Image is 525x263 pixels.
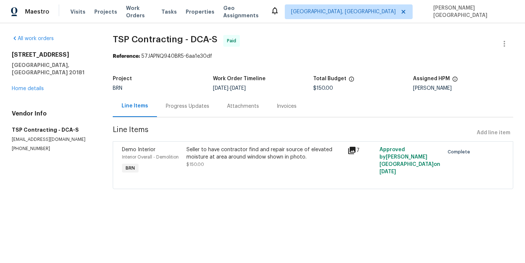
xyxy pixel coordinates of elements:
[291,8,396,15] span: [GEOGRAPHIC_DATA], [GEOGRAPHIC_DATA]
[94,8,117,15] span: Projects
[313,86,333,91] span: $150.00
[12,36,54,41] a: All work orders
[213,86,228,91] span: [DATE]
[12,61,95,76] h5: [GEOGRAPHIC_DATA], [GEOGRAPHIC_DATA] 20181
[448,148,473,156] span: Complete
[186,162,204,167] span: $150.00
[161,9,177,14] span: Tasks
[12,86,44,91] a: Home details
[122,147,155,152] span: Demo Interior
[349,76,354,86] span: The total cost of line items that have been proposed by Opendoor. This sum includes line items th...
[113,35,217,44] span: TSP Contracting - DCA-S
[347,146,375,155] div: 7
[277,103,297,110] div: Invoices
[12,146,95,152] p: [PHONE_NUMBER]
[186,146,343,161] div: Seller to have contractor find and repair source of elevated moisture at area around window shown...
[413,76,450,81] h5: Assigned HPM
[227,103,259,110] div: Attachments
[12,126,95,134] h5: TSP Contracting - DCA-S
[223,4,261,19] span: Geo Assignments
[379,147,440,174] span: Approved by [PERSON_NAME][GEOGRAPHIC_DATA] on
[313,76,346,81] h5: Total Budget
[213,86,246,91] span: -
[12,136,95,143] p: [EMAIL_ADDRESS][DOMAIN_NAME]
[70,8,85,15] span: Visits
[113,76,132,81] h5: Project
[113,53,513,60] div: 57JAPNQ940BR5-6aa1e30df
[413,86,513,91] div: [PERSON_NAME]
[186,8,214,15] span: Properties
[122,155,179,159] span: Interior Overall - Demolition
[452,76,458,86] span: The hpm assigned to this work order.
[123,164,138,172] span: BRN
[113,54,140,59] b: Reference:
[122,102,148,110] div: Line Items
[113,86,122,91] span: BRN
[12,51,95,58] h2: [STREET_ADDRESS]
[25,8,49,15] span: Maestro
[126,4,153,19] span: Work Orders
[379,169,396,174] span: [DATE]
[227,37,239,45] span: Paid
[113,126,474,140] span: Line Items
[430,4,514,19] span: [PERSON_NAME][GEOGRAPHIC_DATA]
[166,103,209,110] div: Progress Updates
[230,86,246,91] span: [DATE]
[213,76,266,81] h5: Work Order Timeline
[12,110,95,117] h4: Vendor Info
